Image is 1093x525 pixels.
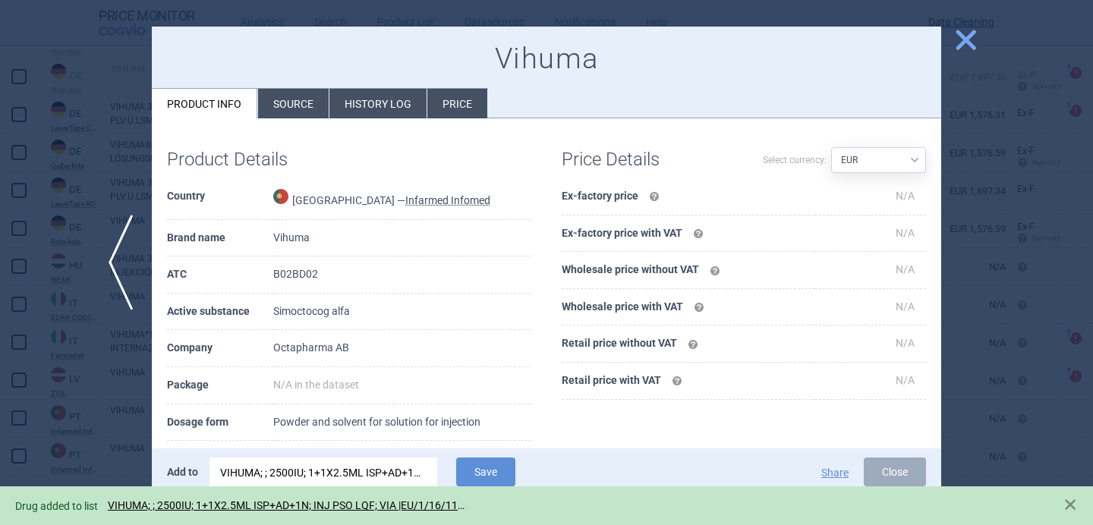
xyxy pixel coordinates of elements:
[167,256,273,294] th: ATC
[273,441,531,478] td: 2500 U.I./2.5 ml
[896,374,915,386] span: N/A
[209,457,437,488] div: VIHUMA; ; 2500IU; 1+1X2.5ML ISP+AD+1N; INJ PSO LQF; VIA |EU/1/16/1168/005
[562,215,815,253] th: Ex-factory price with VAT
[273,178,531,220] td: [GEOGRAPHIC_DATA] —
[167,330,273,367] th: Company
[896,263,915,275] span: N/A
[220,457,427,488] div: VIHUMA; ; 2500IU; 1+1X2.5ML ISP+AD+1N; INJ PSO LQF; VIA |EU/1/16/1168/005
[167,178,273,220] th: Country
[167,294,273,331] th: Active substance
[864,457,926,486] button: Close
[167,457,198,486] p: Add to
[329,89,427,118] li: History log
[896,227,915,239] span: N/A
[273,404,531,442] td: Powder and solvent for solution for injection
[167,220,273,257] th: Brand name
[562,178,815,215] th: Ex-factory price
[167,149,349,171] h1: Product Details
[167,441,273,478] th: Dosage strength
[562,149,744,171] h1: Price Details
[108,499,469,512] a: VIHUMA; ; 2500IU; 1+1X2.5ML ISP+AD+1N; INJ PSO LQF; VIA |EU/1/16/1168/005
[273,294,531,331] td: Simoctocog alfa
[405,194,490,206] abbr: Infarmed Infomed — Infomed - medicinal products database, published by Infarmed, National Authori...
[896,337,915,349] span: N/A
[167,404,273,442] th: Dosage form
[258,89,329,118] li: Source
[273,189,288,204] img: Portugal
[273,330,531,367] td: Octapharma AB
[273,220,531,257] td: Vihuma
[273,379,359,391] span: N/A in the dataset
[15,500,477,512] span: Drug added to list
[562,289,815,326] th: Wholesale price with VAT
[896,190,915,202] span: N/A
[562,325,815,363] th: Retail price without VAT
[152,89,257,118] li: Product info
[562,252,815,289] th: Wholesale price without VAT
[456,457,515,486] button: Save
[167,42,926,77] h1: Vihuma
[896,300,915,313] span: N/A
[273,256,531,294] td: B02BD02
[821,467,849,478] button: Share
[167,367,273,404] th: Package
[562,363,815,400] th: Retail price with VAT
[763,147,827,173] label: Select currency:
[427,89,487,118] li: Price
